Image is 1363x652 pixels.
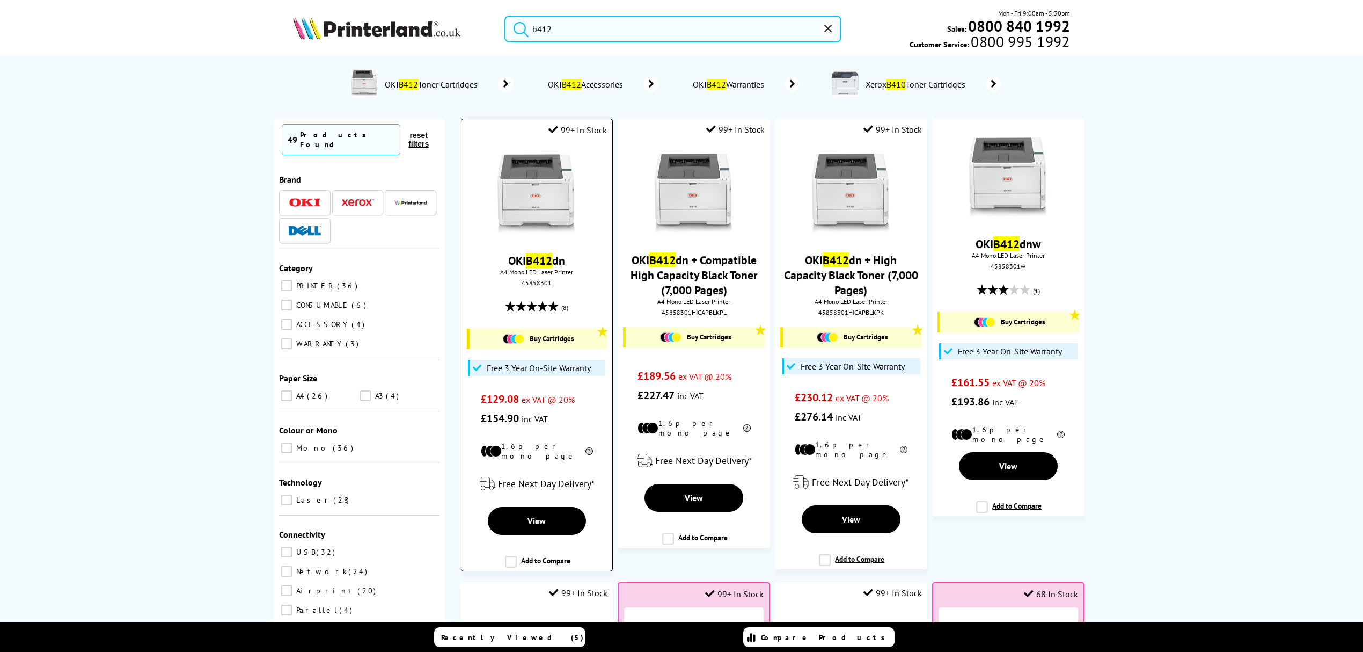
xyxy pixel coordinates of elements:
[496,154,577,235] img: oki-b412dn-front-small.jpg
[307,391,330,401] span: 26
[333,443,356,453] span: 36
[864,70,1001,99] a: XeroxB410Toner Cartridges
[372,391,385,401] span: A3
[968,16,1070,36] b: 0800 840 1992
[1001,317,1045,327] span: Buy Cartridges
[279,174,301,185] span: Brand
[383,79,482,90] span: OKI Toner Cartridges
[279,263,313,273] span: Category
[780,467,921,497] div: modal_delivery
[294,443,332,453] span: Mono
[691,77,800,92] a: OKIB412Warranties
[863,588,922,598] div: 99+ In Stock
[281,495,292,505] input: Laser 28
[279,425,338,436] span: Colour or Mono
[842,514,860,525] span: View
[992,378,1045,388] span: ex VAT @ 20%
[351,300,369,310] span: 6
[660,332,681,342] img: Cartridges
[662,533,728,553] label: Add to Compare
[294,300,350,310] span: CONSUMABLE
[998,8,1070,18] span: Mon - Fri 9:00am - 5:30pm
[281,300,292,310] input: CONSUMABLE 6
[526,253,552,268] mark: B412
[783,308,919,316] div: 45858301HICAPBLKPK
[470,279,604,287] div: 45858301
[281,390,292,401] input: A4 26
[441,633,584,642] span: Recently Viewed (5)
[784,252,918,298] a: OKIB412dn + High Capacity Black Toner (7,000 Pages)
[279,529,325,540] span: Connectivity
[637,418,751,438] li: 1.6p per mono page
[959,452,1058,480] a: View
[300,130,394,149] div: Products Found
[649,252,676,267] mark: B412
[817,332,838,342] img: Cartridges
[812,476,908,488] span: Free Next Day Delivery*
[475,334,602,344] a: Buy Cartridges
[383,70,514,99] a: OKIB412Toner Cartridges
[281,547,292,557] input: USB 32
[637,388,675,402] span: £227.47
[832,70,859,97] img: Xerox-B410-DeptImage.jpg
[958,346,1062,357] span: Free 3 Year On-Site Warranty
[527,516,546,526] span: View
[281,338,292,349] input: WARRANTY 3
[294,586,356,596] span: Airprint
[947,24,966,34] span: Sales:
[293,16,460,40] img: Printerland Logo
[467,268,607,276] span: A4 Mono LED Laser Printer
[761,633,891,642] span: Compare Products
[294,339,345,349] span: WARRANTY
[522,414,548,424] span: inc VAT
[279,477,322,488] span: Technology
[707,79,726,90] mark: B412
[795,390,833,404] span: £230.12
[992,397,1018,408] span: inc VAT
[966,21,1070,31] a: 0800 840 1992
[691,79,768,90] span: OKI Warranties
[999,461,1017,472] span: View
[281,319,292,330] input: ACCESSORY 4
[504,16,841,42] input: S
[279,373,317,383] span: Paper Size
[481,411,519,425] span: £154.90
[976,236,1041,251] a: OKIB412dnw
[281,605,292,615] input: Parallel 4
[836,393,889,403] span: ex VAT @ 20%
[351,70,378,97] img: OKI-B412dn-conspage.jpg
[644,484,743,512] a: View
[951,395,990,409] span: £193.86
[281,280,292,291] input: PRINTER 36
[357,586,378,596] span: 20
[968,137,1049,218] img: oki-b412dn-front-small.jpg
[623,446,764,476] div: modal_delivery
[1033,281,1040,301] span: (1)
[795,440,908,459] li: 1.6p per mono page
[678,371,731,382] span: ex VAT @ 20%
[801,361,905,372] span: Free 3 Year On-Site Warranty
[351,320,367,329] span: 4
[685,492,703,503] span: View
[508,253,565,268] a: OKIB412dn
[549,588,607,598] div: 99+ In Stock
[937,251,1079,259] span: A4 Mono LED Laser Printer
[294,281,336,291] span: PRINTER
[706,124,765,135] div: 99+ In Stock
[522,394,575,405] span: ex VAT @ 20%
[333,495,351,505] span: 28
[795,410,833,424] span: £276.14
[631,332,759,342] a: Buy Cartridges
[836,412,862,423] span: inc VAT
[342,199,374,206] img: Xerox
[346,339,361,349] span: 3
[623,298,764,306] span: A4 Mono LED Laser Printer
[654,154,734,234] img: oki-b412dn-front-small1.jpg
[288,134,297,145] span: 49
[294,495,332,505] span: Laser
[481,441,593,461] li: 1.6p per mono page
[294,391,306,401] span: A4
[637,369,676,383] span: £189.56
[386,391,401,401] span: 4
[844,332,888,342] span: Buy Cartridges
